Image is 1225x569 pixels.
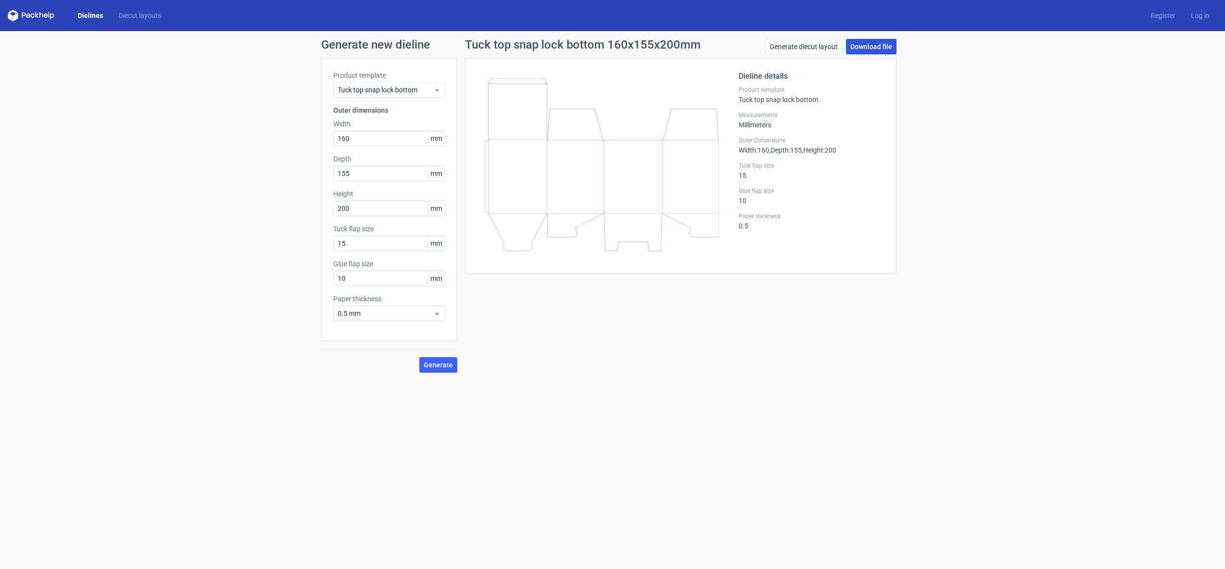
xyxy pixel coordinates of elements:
[739,212,884,220] label: Paper thickness
[333,294,445,304] label: Paper thickness
[739,212,884,230] div: 0.5
[739,111,884,119] label: Measurements
[333,105,445,115] h3: Outer dimensions
[739,70,884,82] h2: Dieline details
[333,189,445,199] label: Height
[338,309,433,318] span: 0.5 mm
[428,131,445,146] span: mm
[739,86,884,94] label: Product template
[333,119,445,129] label: Width
[802,146,836,154] span: , Height : 200
[333,259,445,269] label: Glue flap size
[739,146,769,154] span: Width : 160
[739,162,884,170] label: Tuck flap size
[1183,11,1217,20] a: Log in
[321,39,904,51] h1: Generate new dieline
[769,146,802,154] span: , Depth : 155
[333,224,445,234] label: Tuck flap size
[428,271,445,286] span: mm
[428,166,445,181] span: mm
[1143,11,1183,20] a: Register
[739,111,884,129] div: Millimeters
[765,39,842,54] a: Generate diecut layout
[739,86,884,103] div: Tuck top snap lock bottom
[333,70,445,80] label: Product template
[333,154,445,164] label: Depth
[465,39,701,51] h1: Tuck top snap lock bottom 160x155x200mm
[739,187,884,195] label: Glue flap size
[739,137,884,144] label: Outer Dimensions
[338,85,433,95] span: Tuck top snap lock bottom
[111,11,169,20] a: Diecut layouts
[739,187,884,205] div: 10
[739,162,884,179] div: 15
[428,236,445,251] span: mm
[419,357,457,373] button: Generate
[424,362,453,368] span: Generate
[846,39,897,54] a: Download file
[70,11,111,20] a: Dielines
[428,201,445,216] span: mm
